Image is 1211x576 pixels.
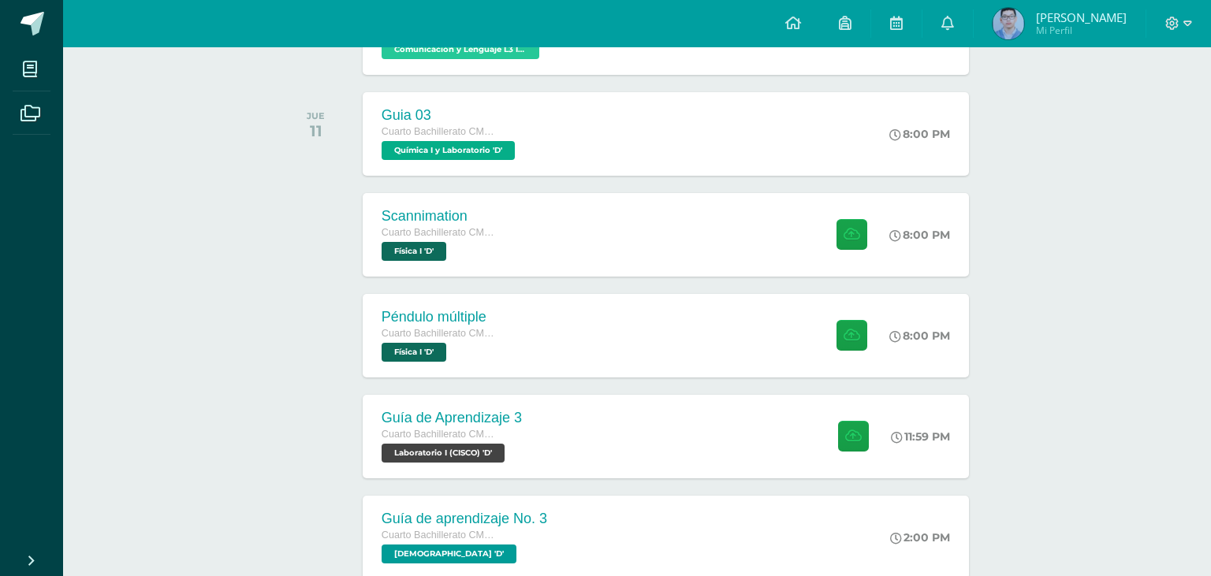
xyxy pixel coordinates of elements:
[382,343,446,362] span: Física I 'D'
[382,530,500,541] span: Cuarto Bachillerato CMP Bachillerato en CCLL con Orientación en Computación
[382,141,515,160] span: Química I y Laboratorio 'D'
[382,208,500,225] div: Scannimation
[382,309,500,325] div: Péndulo múltiple
[1036,9,1127,25] span: [PERSON_NAME]
[307,110,325,121] div: JUE
[382,328,500,339] span: Cuarto Bachillerato CMP Bachillerato en CCLL con Orientación en Computación
[382,429,500,440] span: Cuarto Bachillerato CMP Bachillerato en CCLL con Orientación en Computación
[382,107,519,124] div: Guia 03
[889,329,950,343] div: 8:00 PM
[382,444,505,463] span: Laboratorio I (CISCO) 'D'
[382,242,446,261] span: Física I 'D'
[382,126,500,137] span: Cuarto Bachillerato CMP Bachillerato en CCLL con Orientación en Computación
[890,530,950,544] div: 2:00 PM
[382,511,547,527] div: Guía de aprendizaje No. 3
[307,121,325,140] div: 11
[889,228,950,242] div: 8:00 PM
[382,40,539,59] span: Comunicación y Lenguaje L3 Inglés 'D'
[891,429,950,444] div: 11:59 PM
[382,227,500,238] span: Cuarto Bachillerato CMP Bachillerato en CCLL con Orientación en Computación
[889,127,950,141] div: 8:00 PM
[382,410,522,426] div: Guía de Aprendizaje 3
[1036,24,1127,37] span: Mi Perfil
[382,544,516,563] span: Biblia 'D'
[993,8,1024,39] img: a1925560b508ce76969deebab263b0a9.png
